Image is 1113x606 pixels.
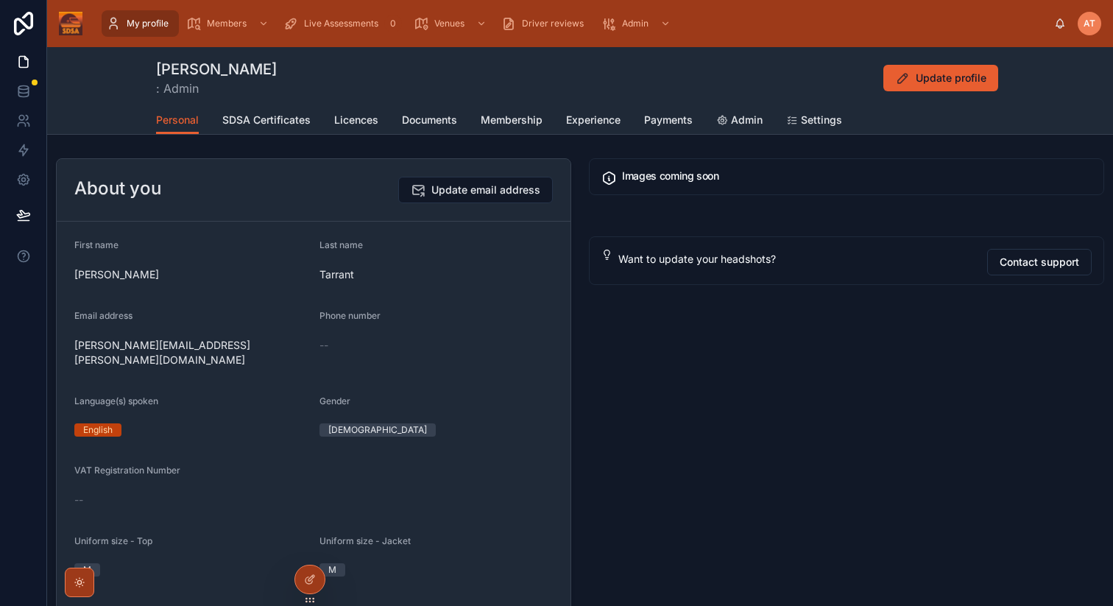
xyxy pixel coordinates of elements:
span: Personal [156,113,199,127]
span: [PERSON_NAME] [74,267,308,282]
span: Experience [566,113,621,127]
span: -- [319,338,328,353]
a: SDSA Certificates [222,107,311,136]
h2: About you [74,177,161,200]
button: Update email address [398,177,553,203]
span: Gender [319,395,350,406]
span: Payments [644,113,693,127]
span: Licences [334,113,378,127]
a: Venues [409,10,494,37]
div: [DEMOGRAPHIC_DATA] [328,423,427,437]
span: Uniform size - Top [74,535,152,546]
a: Driver reviews [497,10,594,37]
span: Admin [622,18,649,29]
span: Update email address [431,183,540,197]
div: M [83,563,91,577]
div: M [328,563,336,577]
span: Live Assessments [304,18,378,29]
span: Phone number [319,310,381,321]
span: Driver reviews [522,18,584,29]
h5: Images coming soon [622,171,1092,181]
span: Contact support [1000,255,1079,269]
span: Tarrant [319,267,553,282]
a: Members [182,10,276,37]
a: Membership [481,107,543,136]
a: Settings [786,107,842,136]
span: Documents [402,113,457,127]
span: Members [207,18,247,29]
a: Documents [402,107,457,136]
span: Language(s) spoken [74,395,158,406]
div: Want to update your headshots? [618,252,975,267]
span: AT [1084,18,1095,29]
span: First name [74,239,119,250]
a: Personal [156,107,199,135]
span: Membership [481,113,543,127]
span: SDSA Certificates [222,113,311,127]
a: Admin [597,10,678,37]
span: Settings [801,113,842,127]
span: My profile [127,18,169,29]
a: Admin [716,107,763,136]
img: App logo [59,12,82,35]
span: Venues [434,18,464,29]
span: Want to update your headshots? [618,253,776,265]
div: scrollable content [94,7,1054,40]
span: : Admin [156,80,277,97]
span: -- [74,493,83,507]
a: Live Assessments0 [279,10,406,37]
span: Uniform size - Jacket [319,535,411,546]
button: Contact support [987,249,1092,275]
a: Licences [334,107,378,136]
span: Last name [319,239,363,250]
span: VAT Registration Number [74,465,180,476]
span: Admin [731,113,763,127]
div: English [83,423,113,437]
a: My profile [102,10,179,37]
span: Email address [74,310,132,321]
a: Experience [566,107,621,136]
a: Payments [644,107,693,136]
div: 0 [384,15,402,32]
span: Update profile [916,71,986,85]
span: [PERSON_NAME][EMAIL_ADDRESS][PERSON_NAME][DOMAIN_NAME] [74,338,308,367]
button: Update profile [883,65,998,91]
h1: [PERSON_NAME] [156,59,277,80]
